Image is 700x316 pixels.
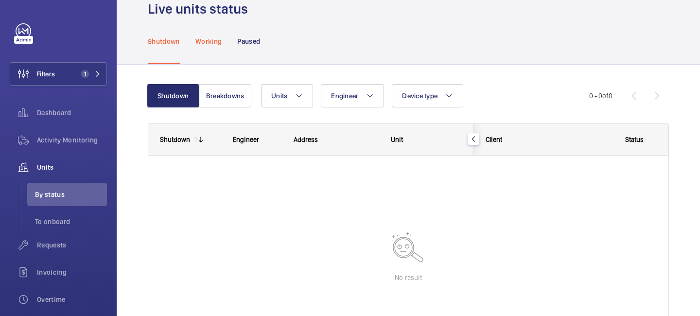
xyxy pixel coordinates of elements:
[10,62,107,86] button: Filters1
[37,240,107,250] span: Requests
[233,136,259,143] span: Engineer
[35,190,107,199] span: By status
[36,69,55,79] span: Filters
[195,36,222,46] p: Working
[392,84,463,107] button: Device type
[160,136,190,143] div: Shutdown
[391,136,462,143] div: Unit
[602,92,609,100] span: of
[81,70,89,78] span: 1
[486,136,502,143] span: Client
[37,108,107,118] span: Dashboard
[271,92,287,100] span: Units
[237,36,260,46] p: Paused
[37,162,107,172] span: Units
[37,267,107,277] span: Invoicing
[402,92,437,100] span: Device type
[331,92,358,100] span: Engineer
[35,217,107,227] span: To onboard
[321,84,384,107] button: Engineer
[625,136,644,143] span: Status
[147,84,199,107] button: Shutdown
[148,36,180,46] p: Shutdown
[199,84,251,107] button: Breakdowns
[261,84,313,107] button: Units
[294,136,318,143] span: Address
[37,135,107,145] span: Activity Monitoring
[37,295,107,304] span: Overtime
[589,92,612,99] span: 0 - 0 0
